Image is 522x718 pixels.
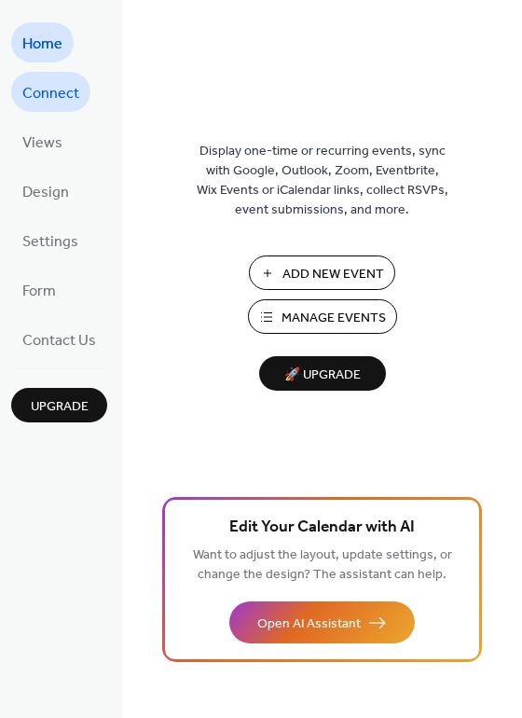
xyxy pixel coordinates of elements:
[11,220,89,260] a: Settings
[22,277,56,306] span: Form
[282,265,384,284] span: Add New Event
[249,255,395,290] button: Add New Event
[22,178,69,207] span: Design
[197,142,448,220] span: Display one-time or recurring events, sync with Google, Outlook, Zoom, Eventbrite, Wix Events or ...
[22,30,62,59] span: Home
[257,614,361,634] span: Open AI Assistant
[229,515,415,541] span: Edit Your Calendar with AI
[11,269,67,310] a: Form
[11,171,80,211] a: Design
[259,356,386,391] button: 🚀 Upgrade
[229,601,415,643] button: Open AI Assistant
[193,543,452,587] span: Want to adjust the layout, update settings, or change the design? The assistant can help.
[22,79,79,108] span: Connect
[282,309,386,328] span: Manage Events
[22,129,62,158] span: Views
[22,228,78,256] span: Settings
[11,72,90,112] a: Connect
[31,397,89,417] span: Upgrade
[11,319,107,359] a: Contact Us
[11,121,74,161] a: Views
[11,22,74,62] a: Home
[11,388,107,422] button: Upgrade
[270,363,375,388] span: 🚀 Upgrade
[248,299,397,334] button: Manage Events
[22,326,96,355] span: Contact Us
